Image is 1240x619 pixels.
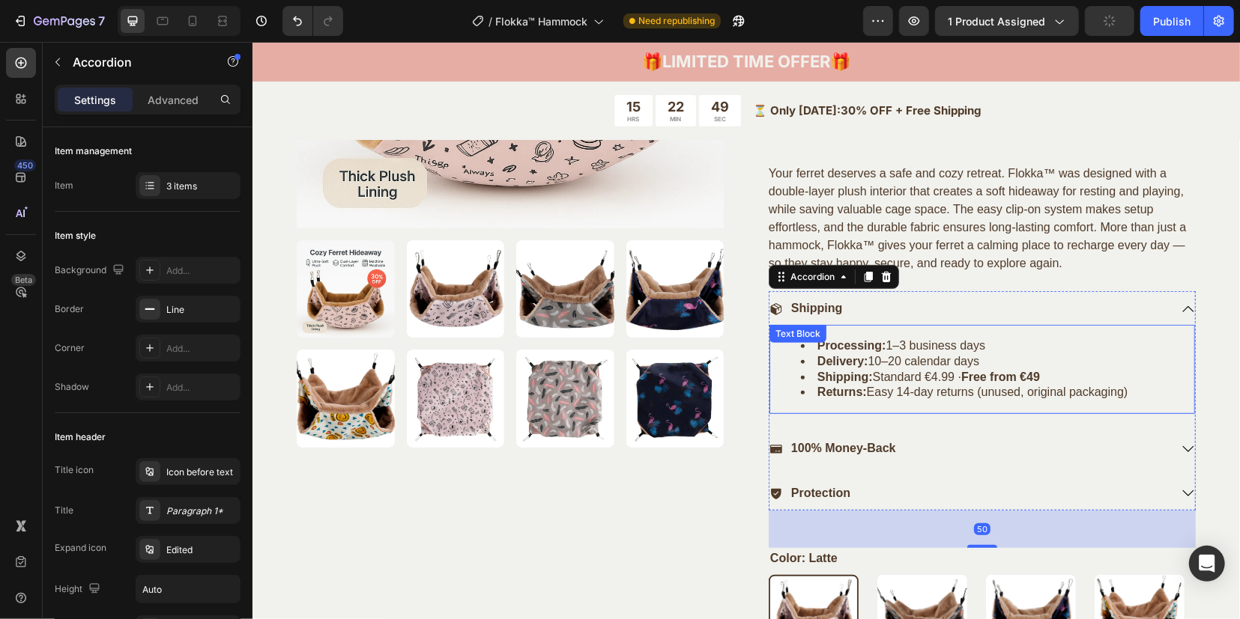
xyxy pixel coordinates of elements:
[74,92,116,108] p: Settings
[709,329,787,341] strong: Free from €49
[166,264,237,278] div: Add...
[55,380,89,394] div: Shadow
[565,329,620,341] strong: Shipping:
[500,61,942,78] p: ⏳ Only [DATE]:
[374,56,388,73] div: 15
[252,42,1240,619] iframe: Design area
[516,125,934,228] p: Your ferret deserves a safe and cozy retreat. Flokka™ was designed with a double-layer plush inte...
[55,179,73,192] div: Item
[535,228,585,242] div: Accordion
[539,444,598,460] p: Protection
[489,13,492,29] span: /
[148,92,199,108] p: Advanced
[166,342,237,356] div: Add...
[55,541,106,555] div: Expand icon
[539,399,644,415] p: 100% Money-Back
[136,576,240,603] input: Auto
[548,312,941,328] li: 10–20 calendar days
[1189,546,1225,582] div: Open Intercom Messenger
[495,13,587,29] span: Flokka™ Hammock
[166,381,237,394] div: Add...
[11,274,36,286] div: Beta
[55,229,96,243] div: Item style
[55,341,85,355] div: Corner
[415,73,432,81] p: MIN
[415,56,432,73] div: 22
[55,260,127,281] div: Background
[948,13,1045,29] span: 1 product assigned
[166,466,237,479] div: Icon before text
[459,56,477,73] div: 49
[55,430,106,444] div: Item header
[374,73,388,81] p: HRS
[98,12,105,30] p: 7
[516,506,587,527] legend: Color: Latte
[565,344,614,356] strong: Returns:
[539,259,590,275] p: Shipping
[588,61,728,76] strong: 30% OFF + Free Shipping
[6,6,112,36] button: 7
[565,297,634,310] strong: Processing:
[55,463,94,477] div: Title icon
[14,159,36,171] div: 450
[166,303,237,317] div: Line
[1153,13,1191,29] div: Publish
[935,6,1079,36] button: 1 product assigned
[548,296,941,312] li: 1–3 business days
[166,543,237,557] div: Edited
[548,343,941,359] li: Easy 14‑day returns (unused, original packaging)
[55,504,73,517] div: Title
[565,313,616,326] strong: Delivery:
[1140,6,1203,36] button: Publish
[459,73,477,81] p: SEC
[638,14,715,28] span: Need republishing
[55,144,132,158] div: Item management
[282,6,343,36] div: Undo/Redo
[166,504,237,518] div: Paragraph 1*
[166,180,237,193] div: 3 items
[55,302,84,316] div: Border
[520,285,571,299] div: Text Block
[55,579,103,600] div: Height
[548,328,941,344] li: Standard €4.99 ·
[722,481,738,493] div: 50
[73,53,200,71] p: Accordion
